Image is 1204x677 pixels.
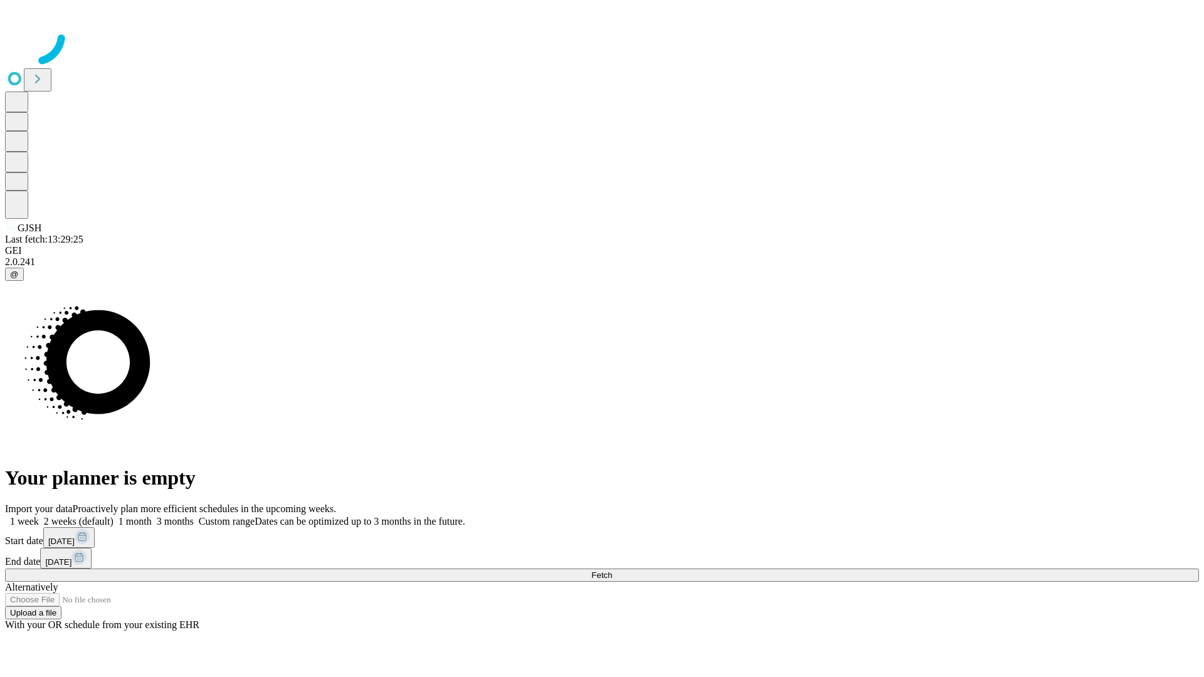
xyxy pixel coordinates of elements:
[5,527,1199,548] div: Start date
[199,516,255,527] span: Custom range
[10,516,39,527] span: 1 week
[43,527,95,548] button: [DATE]
[5,245,1199,256] div: GEI
[5,466,1199,490] h1: Your planner is empty
[5,548,1199,569] div: End date
[5,619,199,630] span: With your OR schedule from your existing EHR
[591,570,612,580] span: Fetch
[45,557,71,567] span: [DATE]
[255,516,465,527] span: Dates can be optimized up to 3 months in the future.
[5,569,1199,582] button: Fetch
[10,270,19,279] span: @
[5,268,24,281] button: @
[5,582,58,592] span: Alternatively
[119,516,152,527] span: 1 month
[5,256,1199,268] div: 2.0.241
[157,516,194,527] span: 3 months
[5,503,73,514] span: Import your data
[5,606,61,619] button: Upload a file
[48,537,75,546] span: [DATE]
[73,503,336,514] span: Proactively plan more efficient schedules in the upcoming weeks.
[44,516,114,527] span: 2 weeks (default)
[18,223,41,233] span: GJSH
[40,548,92,569] button: [DATE]
[5,234,83,244] span: Last fetch: 13:29:25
